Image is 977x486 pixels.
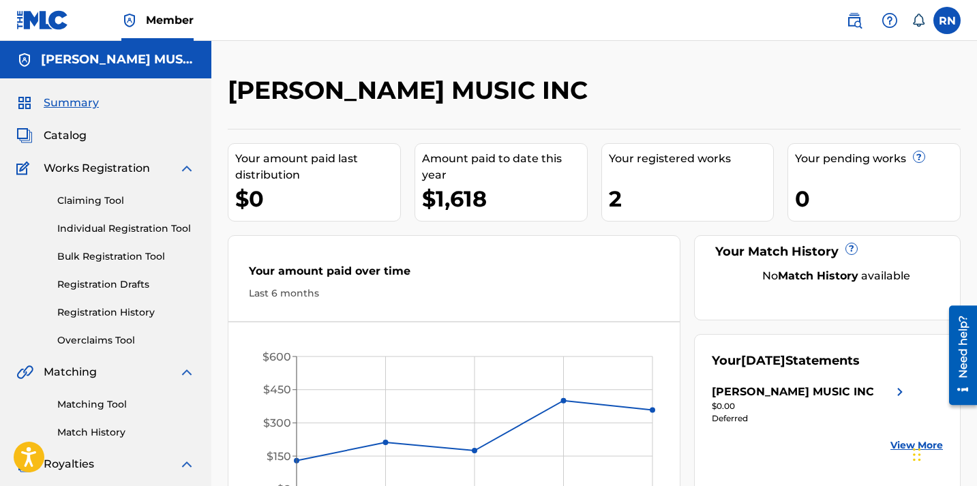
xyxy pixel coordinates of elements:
tspan: $150 [267,450,291,463]
div: Your Match History [712,243,943,261]
strong: Match History [778,269,858,282]
span: [DATE] [741,353,785,368]
div: $1,618 [422,183,587,214]
a: Claiming Tool [57,194,195,208]
h5: ROGER NICHOLS MUSIC INC [41,52,195,67]
img: Top Rightsholder [121,12,138,29]
a: Registration Drafts [57,277,195,292]
div: Notifications [912,14,925,27]
a: [PERSON_NAME] MUSIC INCright chevron icon$0.00Deferred [712,384,908,425]
a: View More [890,438,943,453]
img: Accounts [16,52,33,68]
div: No available [729,268,943,284]
span: Works Registration [44,160,150,177]
div: Deferred [712,412,908,425]
div: Your Statements [712,352,860,370]
a: Overclaims Tool [57,333,195,348]
span: Catalog [44,127,87,144]
div: Your pending works [795,151,960,167]
img: Summary [16,95,33,111]
span: ? [846,243,857,254]
div: Last 6 months [249,286,659,301]
tspan: $450 [263,383,291,396]
a: Match History [57,425,195,440]
div: 0 [795,183,960,214]
img: Matching [16,364,33,380]
span: Matching [44,364,97,380]
a: CatalogCatalog [16,127,87,144]
div: $0.00 [712,400,908,412]
div: Drag [913,434,921,475]
img: Catalog [16,127,33,144]
a: Registration History [57,305,195,320]
iframe: Chat Widget [909,421,977,486]
img: search [846,12,862,29]
a: Individual Registration Tool [57,222,195,236]
span: ? [914,151,925,162]
div: $0 [235,183,400,214]
span: Summary [44,95,99,111]
img: Works Registration [16,160,34,177]
div: 2 [609,183,774,214]
tspan: $300 [263,416,291,429]
tspan: $600 [262,350,291,363]
img: expand [179,456,195,472]
img: help [882,12,898,29]
h2: [PERSON_NAME] MUSIC INC [228,75,595,106]
img: MLC Logo [16,10,69,30]
img: expand [179,160,195,177]
img: right chevron icon [892,384,908,400]
span: Member [146,12,194,28]
a: Matching Tool [57,397,195,412]
div: Your amount paid last distribution [235,151,400,183]
div: Your registered works [609,151,774,167]
div: [PERSON_NAME] MUSIC INC [712,384,874,400]
span: Royalties [44,456,94,472]
iframe: Resource Center [939,301,977,410]
a: Bulk Registration Tool [57,249,195,264]
div: Amount paid to date this year [422,151,587,183]
a: SummarySummary [16,95,99,111]
div: User Menu [933,7,961,34]
a: Public Search [841,7,868,34]
img: expand [179,364,195,380]
div: Help [876,7,903,34]
div: Your amount paid over time [249,263,659,286]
